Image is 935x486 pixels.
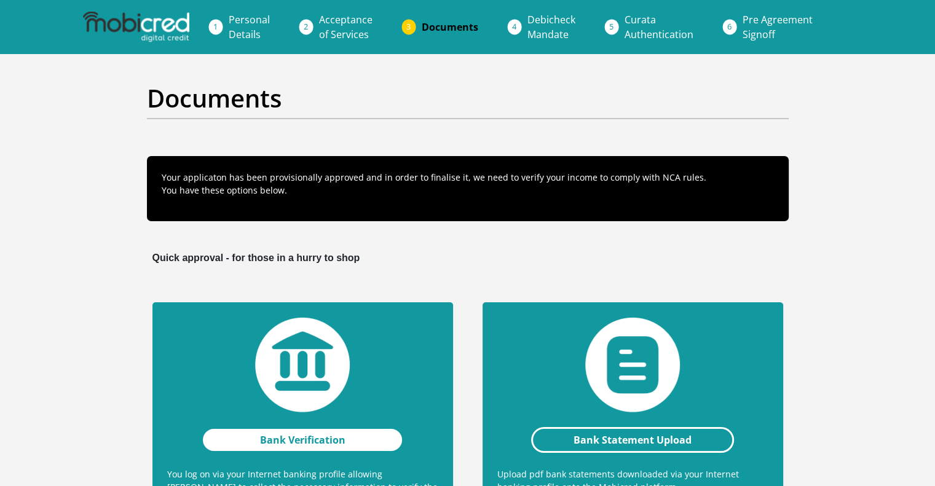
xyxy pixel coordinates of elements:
h2: Documents [147,84,789,113]
p: Your applicaton has been provisionally approved and in order to finalise it, we need to verify yo... [162,171,774,197]
img: statement-upload.png [585,317,680,412]
a: CurataAuthentication [615,7,703,47]
span: Debicheck Mandate [527,13,575,41]
span: Documents [422,20,478,34]
a: Acceptanceof Services [309,7,382,47]
img: bank-verification.png [255,317,350,412]
a: Bank Statement Upload [531,427,735,453]
span: Pre Agreement Signoff [743,13,813,41]
a: Pre AgreementSignoff [733,7,823,47]
img: mobicred logo [83,12,189,42]
span: Curata Authentication [625,13,693,41]
span: Acceptance of Services [319,13,373,41]
a: DebicheckMandate [518,7,585,47]
a: Documents [412,15,488,39]
span: Personal Details [229,13,270,41]
a: Bank Verification [201,427,404,453]
b: Quick approval - for those in a hurry to shop [152,253,360,263]
a: PersonalDetails [219,7,280,47]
